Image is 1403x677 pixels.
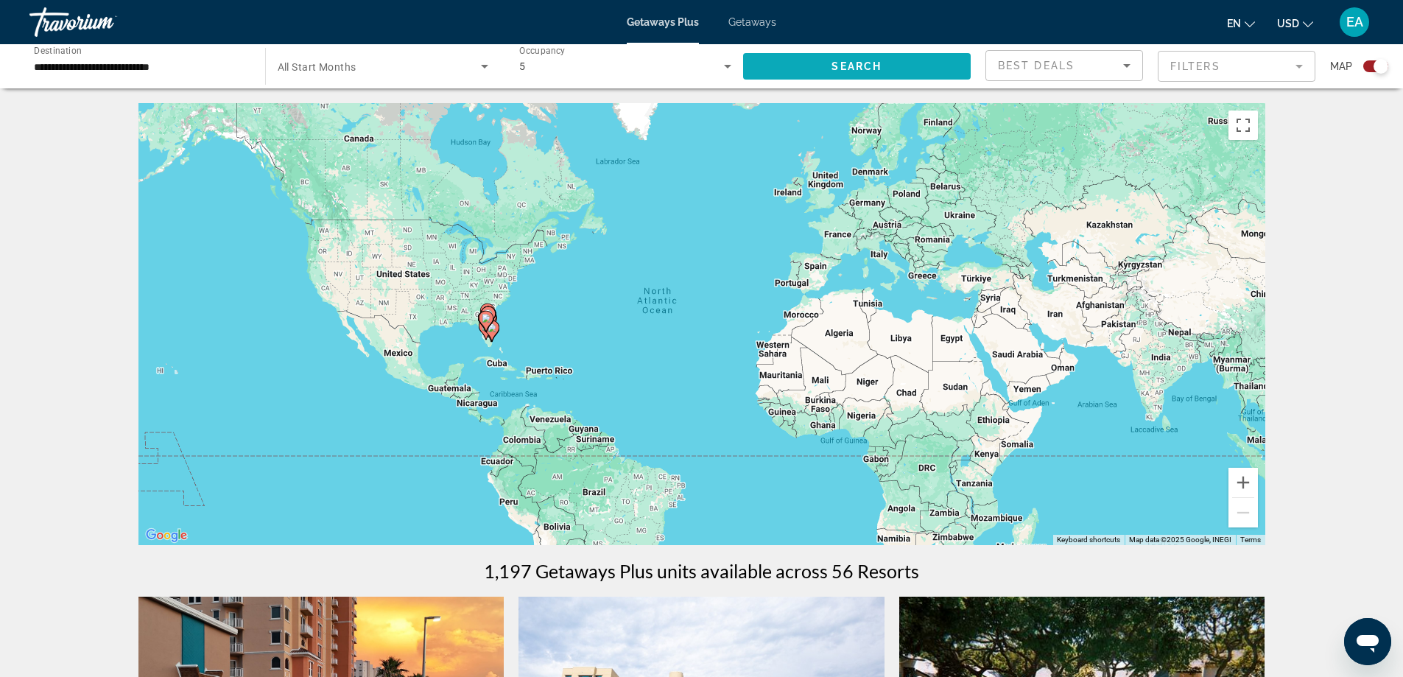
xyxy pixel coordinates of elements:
span: EA [1346,15,1363,29]
button: Change currency [1277,13,1313,34]
button: Zoom in [1228,468,1258,497]
span: en [1227,18,1241,29]
span: USD [1277,18,1299,29]
button: Filter [1158,50,1315,83]
button: Keyboard shortcuts [1057,535,1120,545]
span: Map data ©2025 Google, INEGI [1129,536,1231,544]
a: Travorium [29,3,177,41]
button: Change language [1227,13,1255,34]
h1: 1,197 Getaways Plus units available across 56 Resorts [484,560,919,582]
mat-select: Sort by [998,57,1131,74]
button: Zoom out [1228,498,1258,527]
button: Search [743,53,971,80]
a: Getaways [728,16,776,28]
a: Terms (opens in new tab) [1240,536,1261,544]
button: User Menu [1335,7,1374,38]
span: Map [1330,56,1352,77]
span: 5 [519,60,525,72]
span: Best Deals [998,60,1075,71]
span: All Start Months [278,61,356,73]
a: Open this area in Google Maps (opens a new window) [142,526,191,545]
a: Getaways Plus [627,16,699,28]
span: Destination [34,45,82,55]
button: Toggle fullscreen view [1228,111,1258,140]
span: Occupancy [519,46,566,56]
iframe: Button to launch messaging window [1344,618,1391,665]
img: Google [142,526,191,545]
span: Search [831,60,882,72]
